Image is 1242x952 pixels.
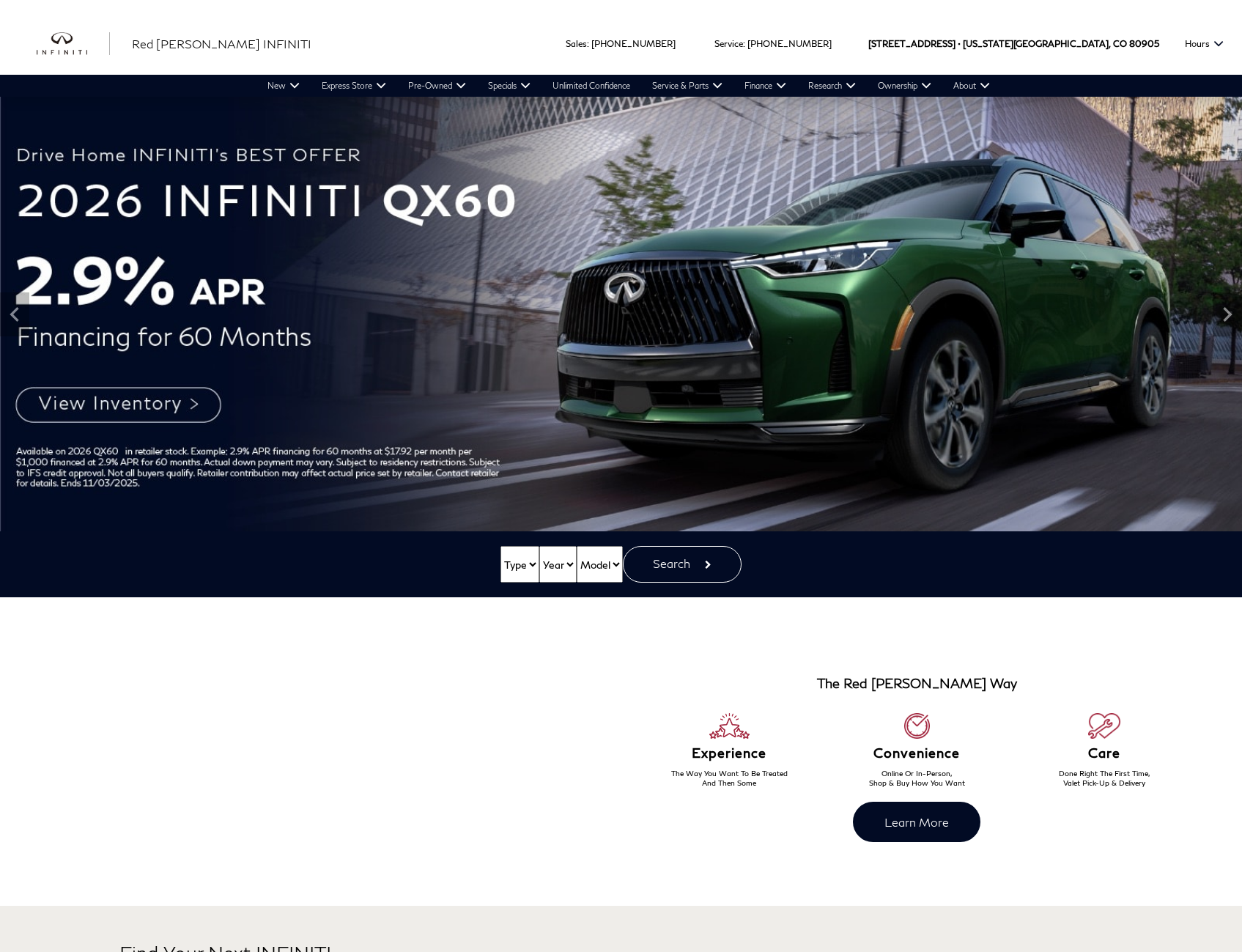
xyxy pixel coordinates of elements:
button: Search [623,546,742,583]
h6: Experience [636,746,824,761]
span: [US_STATE][GEOGRAPHIC_DATA], [963,12,1111,75]
span: Online Or In-Person, Shop & Buy How You Want [869,769,965,787]
a: [PHONE_NUMBER] [747,38,832,49]
a: New [256,75,311,97]
h6: Care [1010,746,1198,761]
span: Service [714,38,743,49]
span: : [587,38,589,49]
a: Finance [733,75,797,97]
span: Done Right The First Time, Valet Pick-Up & Delivery [1059,769,1150,787]
a: About [942,75,1001,97]
select: Vehicle Model [577,546,623,583]
a: infiniti [37,32,110,56]
span: 80905 [1129,12,1159,75]
select: Vehicle Type [500,546,539,583]
a: Specials [477,75,541,97]
a: Service & Parts [641,75,733,97]
a: [PHONE_NUMBER] [591,38,676,49]
a: Unlimited Confidence [541,75,641,97]
a: Learn More [853,802,980,842]
span: : [743,38,745,49]
img: INFINITI [37,32,110,56]
a: [STREET_ADDRESS] • [US_STATE][GEOGRAPHIC_DATA], CO 80905 [868,38,1159,49]
select: Vehicle Year [539,546,577,583]
a: Red [PERSON_NAME] INFINITI [132,35,311,53]
h6: Convenience [823,746,1010,761]
h3: The Red [PERSON_NAME] Way [817,676,1017,691]
span: CO [1113,12,1127,75]
nav: Main Navigation [256,75,1001,97]
a: Pre-Owned [397,75,477,97]
a: Express Store [311,75,397,97]
a: Research [797,75,867,97]
span: [STREET_ADDRESS] • [868,12,961,75]
a: Ownership [867,75,942,97]
span: Sales [566,38,587,49]
span: The Way You Want To Be Treated And Then Some [671,769,788,787]
span: Red [PERSON_NAME] INFINITI [132,37,311,51]
button: Open the hours dropdown [1178,12,1231,75]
